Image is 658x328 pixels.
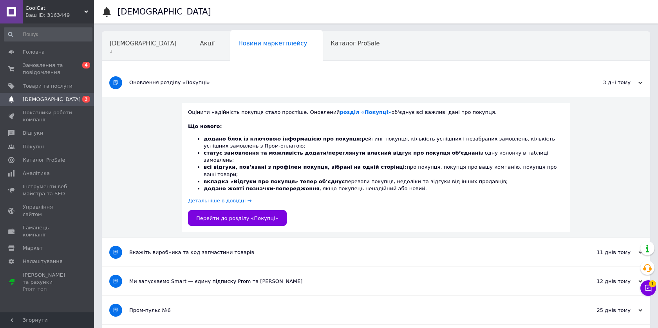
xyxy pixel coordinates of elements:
span: [PERSON_NAME] та рахунки [23,272,72,293]
div: Оцінити надійність покупця стало простіше. Оновлений об'єднує всі важливі дані про покупця. [188,109,564,116]
span: Інструменти веб-майстра та SEO [23,183,72,197]
span: 1 [649,280,656,287]
b: вкладка «Відгуки про покупця» тепер обʼєднує [204,178,345,184]
h1: [DEMOGRAPHIC_DATA] [117,7,211,16]
span: переваги покупця, недоліки та відгуки від інших продавців; [204,178,508,184]
span: Аналітика [23,170,50,177]
span: Акції [200,40,215,47]
div: 12 днів тому [564,278,642,285]
b: всі відгуки, пов’язані з профілем покупця, зібрані на одній сторінці: [204,164,407,170]
span: Замовлення та повідомлення [23,62,72,76]
span: Гаманець компанії [23,224,72,238]
span: Покупці [23,143,44,150]
input: Пошук [4,27,92,41]
span: Каталог ProSale [23,157,65,164]
span: Відгуки [23,130,43,137]
span: 4 [82,62,90,68]
div: Ми запускаємо Smart — єдину підписку Prom та [PERSON_NAME] [129,278,564,285]
span: [DEMOGRAPHIC_DATA] [23,96,81,103]
div: Prom топ [23,286,72,293]
div: Пром-пульс №6 [129,307,564,314]
div: 25 днів тому [564,307,642,314]
a: Перейти до розділу «Покупці» [188,210,287,226]
span: в одну колонку в таблиці замовлень; [204,150,548,163]
span: 3 [82,96,90,103]
div: Оновлення розділу «Покупці» [129,79,564,86]
span: Товари та послуги [23,83,72,90]
b: статус замовлення та можливість додати/переглянути власний відгук про покупця обʼєднані [204,150,480,156]
span: Маркет [23,245,43,252]
a: розділ «Покупці» [340,109,392,115]
span: 3 [110,49,177,54]
span: CoolCat [25,5,84,12]
span: , якщо покупець ненадійний або новий. [204,186,427,191]
div: Вкажіть виробника та код запчастини товарів [129,249,564,256]
b: додано блок із ключовою інформацією про покупця: [204,136,362,142]
span: Перейти до розділу «Покупці» [196,215,278,221]
span: Налаштування [23,258,63,265]
span: рейтинг покупця, кількість успішних і незабраних замовлень, кількість успішних замовлень з Пром-о... [204,136,555,149]
button: Чат з покупцем1 [640,280,656,296]
span: Показники роботи компанії [23,109,72,123]
span: Управління сайтом [23,204,72,218]
div: Ваш ID: 3163449 [25,12,94,19]
span: Головна [23,49,45,56]
span: Новини маркетплейсу [238,40,307,47]
b: Що нового: [188,123,222,129]
span: Каталог ProSale [331,40,380,47]
b: додано жовті позначки-попередження [204,186,320,191]
a: Детальніше в довідці → [188,198,251,204]
div: 11 днів тому [564,249,642,256]
span: про покупця, покупця про вашу компанію, покупця про ваші товари; [204,164,557,177]
span: [DEMOGRAPHIC_DATA] [110,40,177,47]
div: 3 дні тому [564,79,642,86]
